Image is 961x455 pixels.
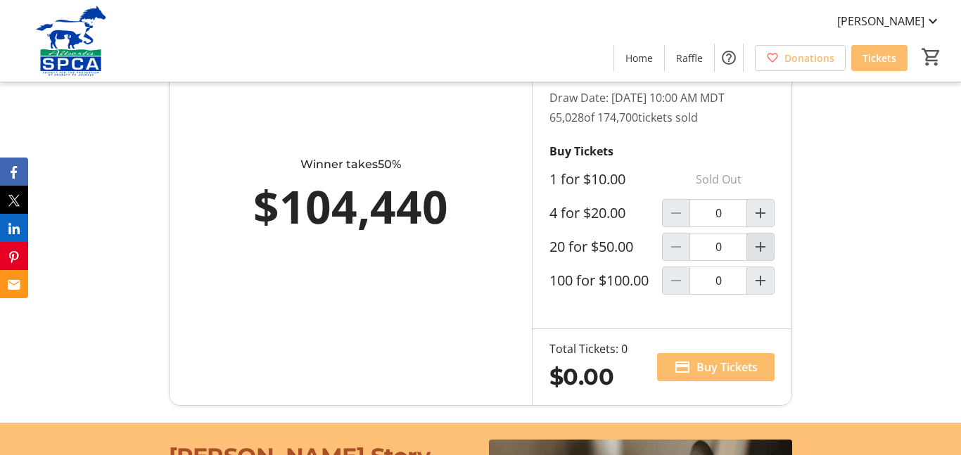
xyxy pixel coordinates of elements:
[549,205,625,222] label: 4 for $20.00
[549,272,649,289] label: 100 for $100.00
[614,45,664,71] a: Home
[747,233,774,260] button: Increment by one
[662,165,775,193] p: Sold Out
[584,110,638,125] span: of 174,700
[715,44,743,72] button: Help
[8,6,134,76] img: Alberta SPCA's Logo
[657,353,775,381] button: Buy Tickets
[231,156,470,173] div: Winner takes
[919,44,944,70] button: Cart
[625,51,653,65] span: Home
[826,10,953,32] button: [PERSON_NAME]
[837,13,924,30] span: [PERSON_NAME]
[747,200,774,226] button: Increment by one
[755,45,846,71] a: Donations
[549,89,775,106] p: Draw Date: [DATE] 10:00 AM MDT
[851,45,908,71] a: Tickets
[676,51,703,65] span: Raffle
[863,51,896,65] span: Tickets
[747,267,774,294] button: Increment by one
[549,238,633,255] label: 20 for $50.00
[784,51,834,65] span: Donations
[549,171,625,188] label: 1 for $10.00
[696,359,758,376] span: Buy Tickets
[231,173,470,241] div: $104,440
[549,360,628,394] div: $0.00
[665,45,714,71] a: Raffle
[549,143,613,159] strong: Buy Tickets
[549,109,775,126] p: 65,028 tickets sold
[549,340,628,357] div: Total Tickets: 0
[378,158,401,171] span: 50%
